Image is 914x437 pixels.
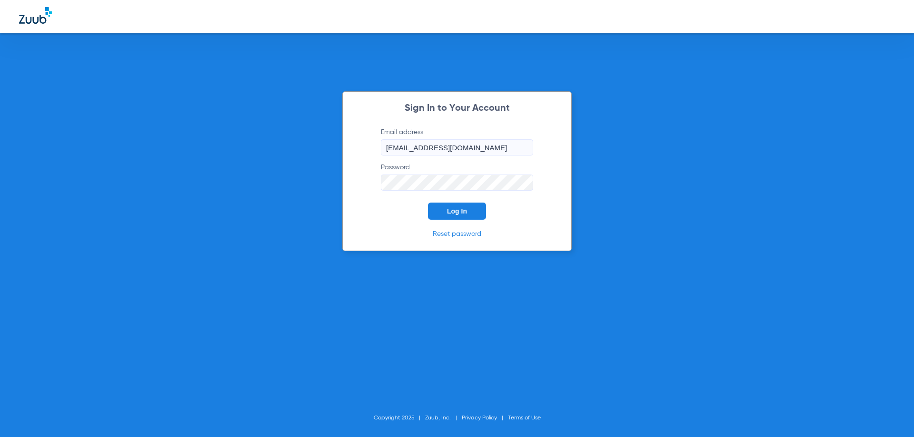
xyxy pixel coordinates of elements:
[19,7,52,24] img: Zuub Logo
[374,413,425,423] li: Copyright 2025
[428,203,486,220] button: Log In
[381,139,533,155] input: Email address
[367,104,547,113] h2: Sign In to Your Account
[447,207,467,215] span: Log In
[381,163,533,191] label: Password
[462,415,497,421] a: Privacy Policy
[381,175,533,191] input: Password
[433,231,481,237] a: Reset password
[425,413,462,423] li: Zuub, Inc.
[866,391,914,437] iframe: Chat Widget
[508,415,541,421] a: Terms of Use
[381,127,533,155] label: Email address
